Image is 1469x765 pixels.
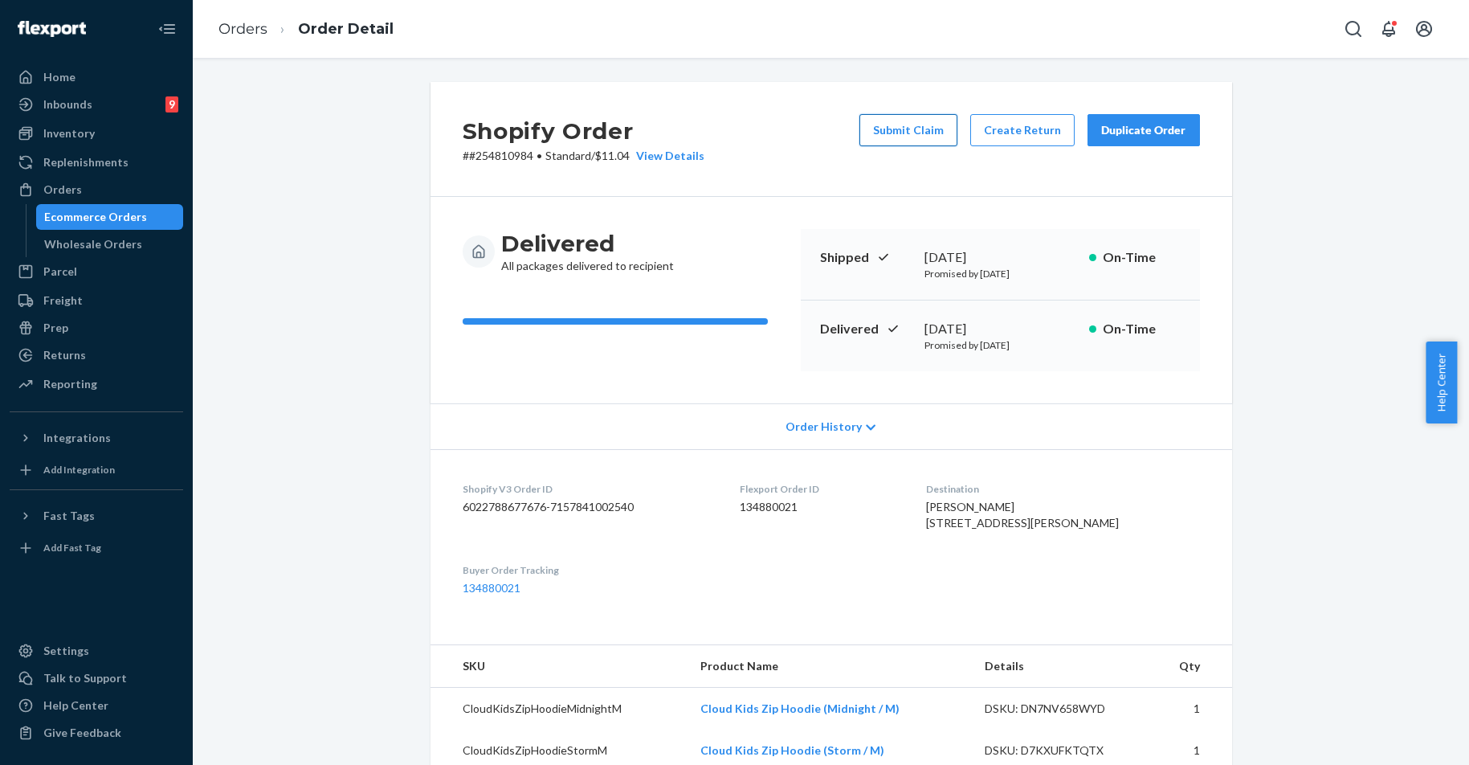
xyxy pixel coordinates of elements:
[463,482,715,496] dt: Shopify V3 Order ID
[44,209,147,225] div: Ecommerce Orders
[10,315,183,341] a: Prep
[463,148,704,164] p: # #254810984 / $11.04
[43,376,97,392] div: Reporting
[10,693,183,718] a: Help Center
[10,342,183,368] a: Returns
[1103,320,1181,338] p: On-Time
[44,236,142,252] div: Wholesale Orders
[740,482,900,496] dt: Flexport Order ID
[43,697,108,714] div: Help Center
[10,92,183,117] a: Inbounds9
[10,425,183,451] button: Integrations
[43,463,115,477] div: Add Integration
[786,419,862,435] span: Order History
[43,541,101,554] div: Add Fast Tag
[218,20,267,38] a: Orders
[537,149,542,162] span: •
[924,248,1076,267] div: [DATE]
[206,6,406,53] ol: breadcrumbs
[43,347,86,363] div: Returns
[43,69,75,85] div: Home
[18,21,86,37] img: Flexport logo
[165,96,178,112] div: 9
[1426,342,1457,423] button: Help Center
[43,643,89,659] div: Settings
[688,645,972,688] th: Product Name
[972,645,1149,688] th: Details
[463,499,715,515] dd: 6022788677676-7157841002540
[10,665,183,691] a: Talk to Support
[924,338,1076,352] p: Promised by [DATE]
[970,114,1075,146] button: Create Return
[298,20,394,38] a: Order Detail
[700,702,900,715] a: Cloud Kids Zip Hoodie (Midnight / M)
[43,182,82,198] div: Orders
[1103,248,1181,267] p: On-Time
[926,482,1200,496] dt: Destination
[501,229,674,258] h3: Delivered
[43,154,129,170] div: Replenishments
[10,457,183,483] a: Add Integration
[1101,122,1186,138] div: Duplicate Order
[1373,13,1405,45] button: Open notifications
[700,743,884,757] a: Cloud Kids Zip Hoodie (Storm / M)
[630,148,704,164] button: View Details
[43,670,127,686] div: Talk to Support
[10,64,183,90] a: Home
[10,720,183,746] button: Give Feedback
[463,581,520,595] a: 134880021
[820,248,912,267] p: Shipped
[924,267,1076,280] p: Promised by [DATE]
[1087,114,1200,146] button: Duplicate Order
[501,229,674,274] div: All packages delivered to recipient
[545,149,591,162] span: Standard
[36,204,184,230] a: Ecommerce Orders
[1149,688,1232,730] td: 1
[10,535,183,561] a: Add Fast Tag
[985,742,1136,759] div: DSKU: D7KXUFKTQTX
[1337,13,1369,45] button: Open Search Box
[43,430,111,446] div: Integrations
[985,701,1136,717] div: DSKU: DN7NV658WYD
[36,231,184,257] a: Wholesale Orders
[1149,645,1232,688] th: Qty
[859,114,957,146] button: Submit Claim
[430,645,688,688] th: SKU
[740,499,900,515] dd: 134880021
[926,500,1119,530] span: [PERSON_NAME] [STREET_ADDRESS][PERSON_NAME]
[43,125,95,141] div: Inventory
[10,638,183,664] a: Settings
[10,371,183,397] a: Reporting
[463,563,715,577] dt: Buyer Order Tracking
[463,114,704,148] h2: Shopify Order
[10,288,183,313] a: Freight
[1408,13,1440,45] button: Open account menu
[924,320,1076,338] div: [DATE]
[10,149,183,175] a: Replenishments
[820,320,912,338] p: Delivered
[43,292,83,309] div: Freight
[10,177,183,202] a: Orders
[43,96,92,112] div: Inbounds
[10,503,183,529] button: Fast Tags
[43,320,68,336] div: Prep
[43,725,121,741] div: Give Feedback
[10,259,183,284] a: Parcel
[430,688,688,730] td: CloudKidsZipHoodieMidnightM
[10,121,183,146] a: Inventory
[151,13,183,45] button: Close Navigation
[43,508,95,524] div: Fast Tags
[43,264,77,280] div: Parcel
